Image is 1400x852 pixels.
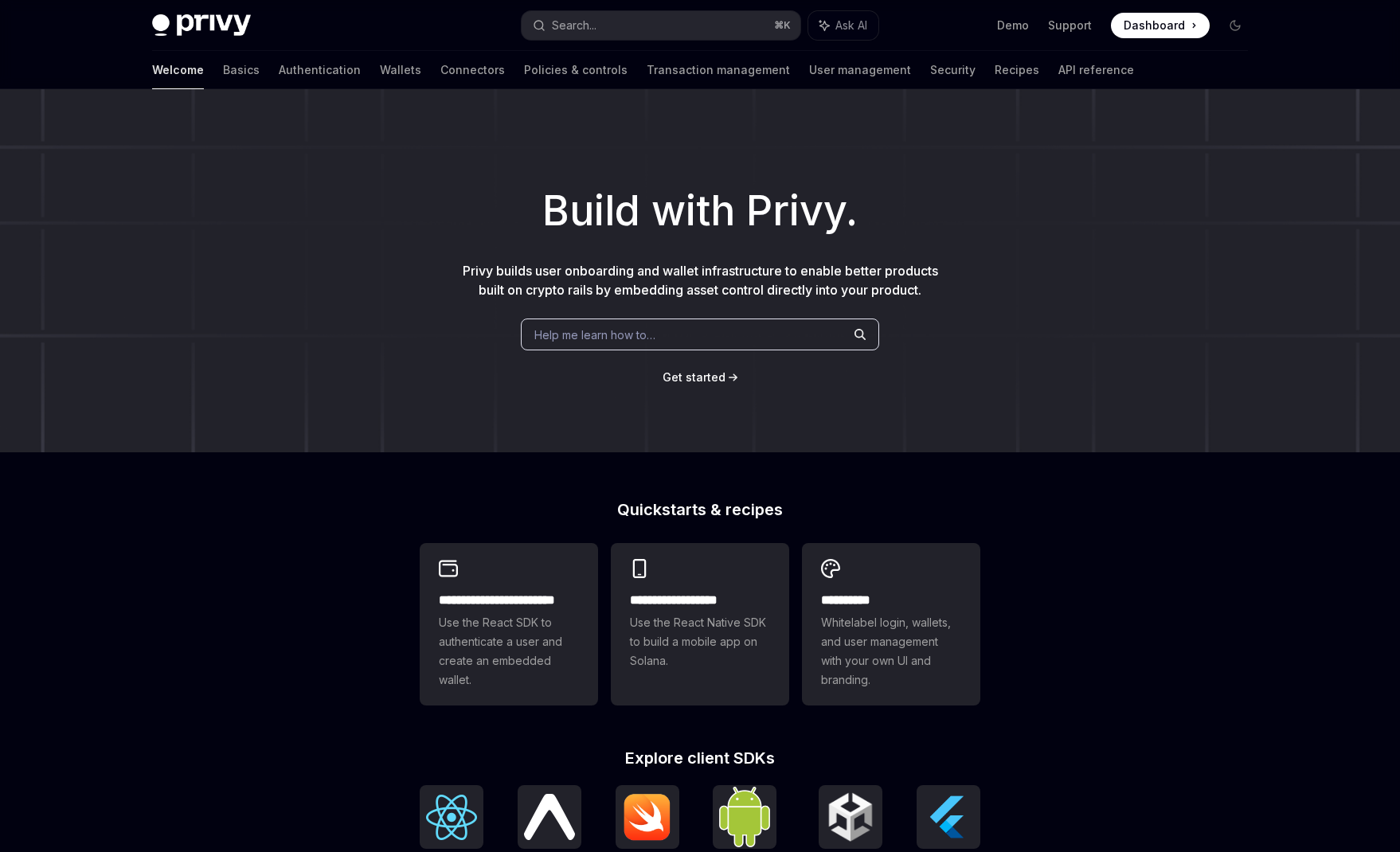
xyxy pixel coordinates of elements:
[152,14,251,37] img: dark logo
[835,18,867,33] span: Ask AI
[552,16,596,35] div: Search...
[802,543,980,705] a: **** *****Whitelabel login, wallets, and user management with your own UI and branding.
[1048,18,1092,33] a: Support
[279,51,361,89] a: Authentication
[923,791,974,842] img: Flutter
[440,51,505,89] a: Connectors
[997,18,1029,33] a: Demo
[25,180,1375,242] h1: Build with Privy.
[380,51,421,89] a: Wallets
[1124,18,1185,33] span: Dashboard
[930,51,976,89] a: Security
[808,11,878,40] button: Ask AI
[463,263,938,298] span: Privy builds user onboarding and wallet infrastructure to enable better products built on crypto ...
[522,11,800,40] button: Search...⌘K
[809,51,911,89] a: User management
[524,51,628,89] a: Policies & controls
[439,613,579,690] span: Use the React SDK to authenticate a user and create an embedded wallet.
[821,613,961,690] span: Whitelabel login, wallets, and user management with your own UI and branding.
[663,369,725,385] a: Get started
[1111,13,1210,38] a: Dashboard
[420,750,980,766] h2: Explore client SDKs
[611,543,789,705] a: **** **** **** ***Use the React Native SDK to build a mobile app on Solana.
[152,51,204,89] a: Welcome
[223,51,260,89] a: Basics
[663,370,725,384] span: Get started
[622,793,673,841] img: iOS (Swift)
[534,326,655,343] span: Help me learn how to…
[825,791,876,842] img: Unity
[420,502,980,518] h2: Quickstarts & recipes
[426,795,477,840] img: React
[647,51,790,89] a: Transaction management
[719,787,770,846] img: Android (Kotlin)
[1058,51,1134,89] a: API reference
[630,613,770,670] span: Use the React Native SDK to build a mobile app on Solana.
[774,19,791,32] span: ⌘ K
[524,794,575,839] img: React Native
[1222,13,1248,38] button: Toggle dark mode
[995,51,1039,89] a: Recipes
